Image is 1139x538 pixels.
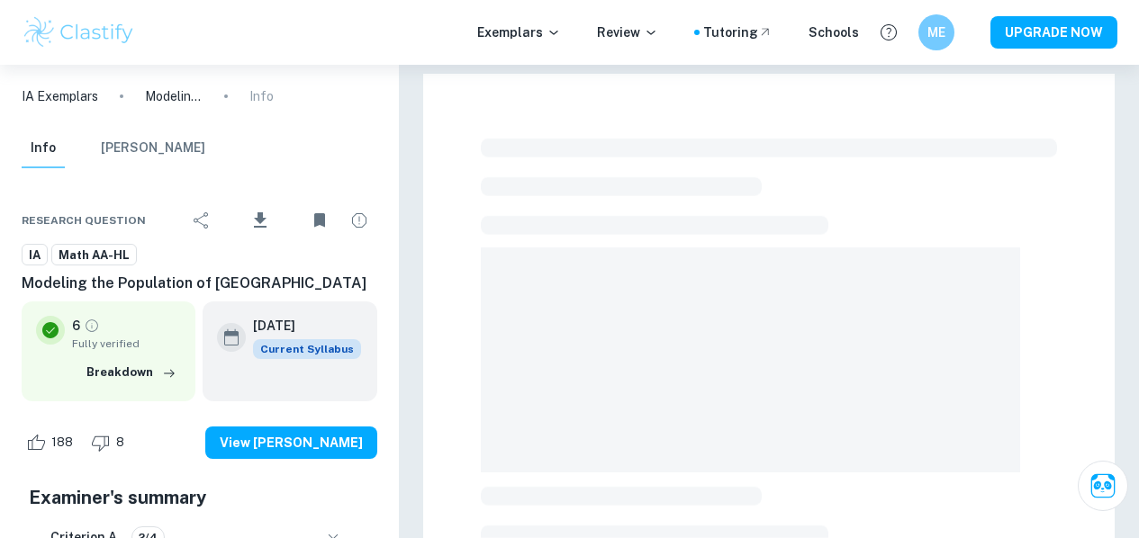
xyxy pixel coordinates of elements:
a: Schools [809,22,859,42]
span: 188 [41,434,83,452]
div: Download [223,197,298,244]
button: UPGRADE NOW [990,16,1117,49]
p: Modeling the Population of [GEOGRAPHIC_DATA] [145,86,203,106]
h6: Modeling the Population of [GEOGRAPHIC_DATA] [22,273,377,294]
button: ME [918,14,954,50]
p: Info [249,86,274,106]
div: This exemplar is based on the current syllabus. Feel free to refer to it for inspiration/ideas wh... [253,339,361,359]
span: Current Syllabus [253,339,361,359]
span: Fully verified [72,336,181,352]
div: Report issue [341,202,377,238]
button: Help and Feedback [873,17,904,48]
span: Research question [22,212,146,229]
button: Ask Clai [1078,461,1128,511]
span: 8 [106,434,134,452]
div: Share [184,202,220,238]
button: Breakdown [82,359,181,386]
p: Exemplars [477,22,561,42]
span: Math AA-HL [52,247,136,265]
h6: ME [927,22,947,42]
p: Review [597,22,658,42]
button: View [PERSON_NAME] [205,426,377,459]
button: Info [22,129,65,168]
a: IA [22,244,48,266]
img: Clastify logo [22,14,136,50]
a: Tutoring [703,22,773,42]
button: [PERSON_NAME] [101,129,205,168]
p: 6 [72,316,80,336]
a: IA Exemplars [22,86,98,106]
div: Like [22,428,83,457]
span: IA [23,247,47,265]
h5: Examiner's summary [29,484,370,511]
a: Grade fully verified [84,318,100,334]
a: Math AA-HL [51,244,137,266]
h6: [DATE] [253,316,347,336]
div: Unbookmark [302,202,338,238]
div: Dislike [86,428,134,457]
